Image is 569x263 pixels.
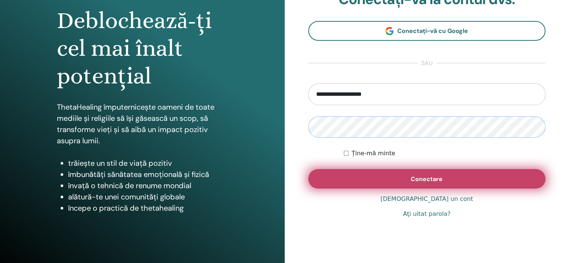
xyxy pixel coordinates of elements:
a: [DEMOGRAPHIC_DATA] un cont [380,195,473,204]
button: Conectare [308,169,546,189]
font: îmbunătăți sănătatea emoțională și fizică [68,169,209,179]
font: începe o practică de thetahealing [68,203,184,213]
div: Păstrează-mă autentificat pe termen nelimitat sau până când mă deconectez manual [344,149,545,158]
font: sau [421,59,432,67]
font: trăiește un stil de viață pozitiv [68,158,172,168]
font: ThetaHealing împuternicește oameni de toate mediile și religiile să își găsească un scop, să tran... [57,102,214,146]
font: Aţi uitat parola? [403,210,450,217]
font: Ține-mă minte [352,150,395,157]
font: învață o tehnică de renume mondial [68,181,191,190]
font: Conectați-vă cu Google [397,27,468,35]
font: [DEMOGRAPHIC_DATA] un cont [380,195,473,202]
a: Aţi uitat parola? [403,210,450,218]
font: Conectare [411,175,443,183]
font: Deblochează-ți cel mai înalt potențial [57,7,212,89]
font: alătură-te unei comunități globale [68,192,185,202]
a: Conectați-vă cu Google [308,21,546,41]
